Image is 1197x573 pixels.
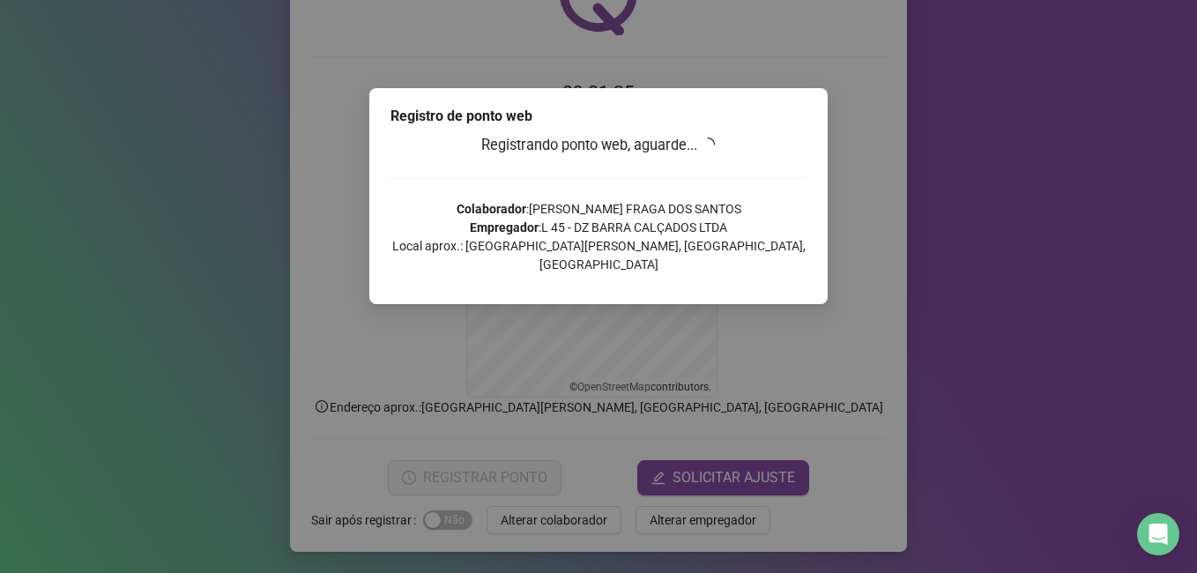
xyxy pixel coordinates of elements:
h3: Registrando ponto web, aguarde... [390,134,807,157]
strong: Empregador [470,220,539,234]
strong: Colaborador [457,202,526,216]
p: : [PERSON_NAME] FRAGA DOS SANTOS : L 45 - DZ BARRA CALÇADOS LTDA Local aprox.: [GEOGRAPHIC_DATA][... [390,200,807,274]
div: Open Intercom Messenger [1137,513,1179,555]
span: loading [701,138,715,152]
div: Registro de ponto web [390,106,807,127]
